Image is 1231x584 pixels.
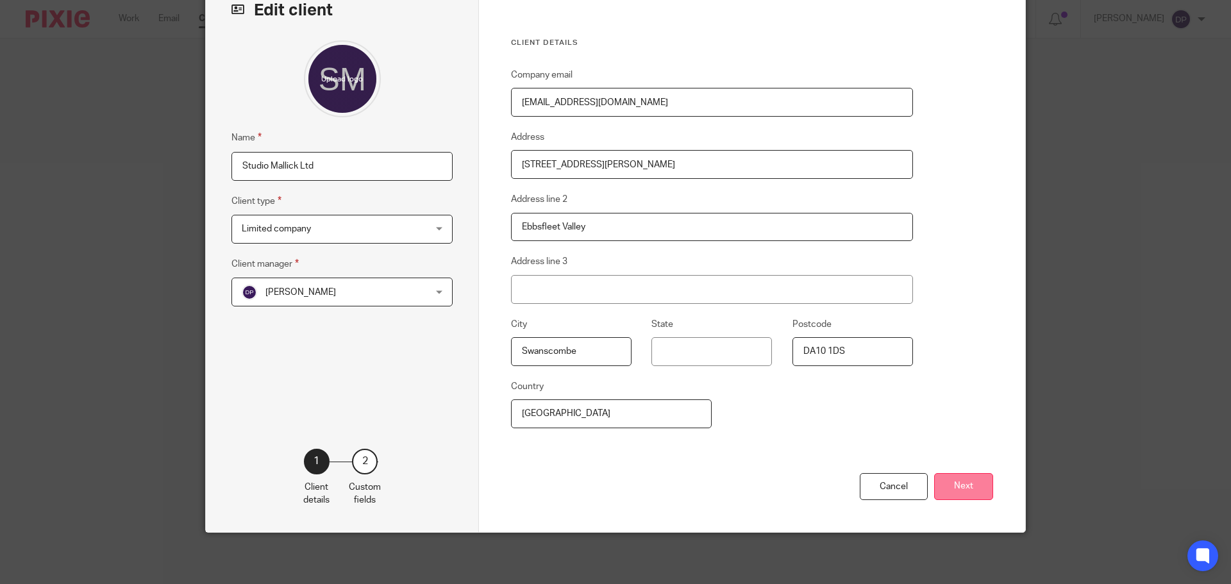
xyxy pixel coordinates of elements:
div: 1 [304,449,330,474]
button: Next [934,473,993,501]
label: Address [511,131,544,144]
label: Address line 3 [511,255,567,268]
span: [PERSON_NAME] [265,288,336,297]
label: Client manager [231,256,299,271]
div: 2 [352,449,378,474]
label: Company email [511,69,573,81]
label: State [651,318,673,331]
label: Name [231,130,262,145]
h3: Client details [511,38,913,48]
label: Address line 2 [511,193,567,206]
label: Postcode [792,318,832,331]
label: City [511,318,527,331]
img: svg%3E [242,285,257,300]
div: Cancel [860,473,928,501]
label: Country [511,380,544,393]
p: Custom fields [349,481,381,507]
label: Client type [231,194,281,208]
span: Limited company [242,224,311,233]
p: Client details [303,481,330,507]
